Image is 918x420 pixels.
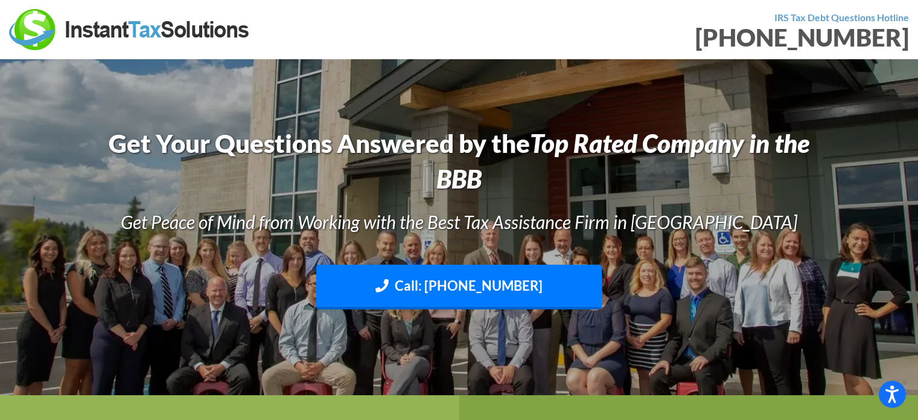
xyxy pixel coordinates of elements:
[468,25,910,50] div: [PHONE_NUMBER]
[103,209,815,234] h3: Get Peace of Mind from Working with the Best Tax Assistance Firm in [GEOGRAPHIC_DATA]
[316,265,602,310] a: Call: [PHONE_NUMBER]
[774,11,909,23] strong: IRS Tax Debt Questions Hotline
[9,9,250,50] img: Instant Tax Solutions Logo
[436,128,809,194] i: Top Rated Company in the BBB
[103,126,815,197] h1: Get Your Questions Answered by the
[9,22,250,34] a: Instant Tax Solutions Logo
